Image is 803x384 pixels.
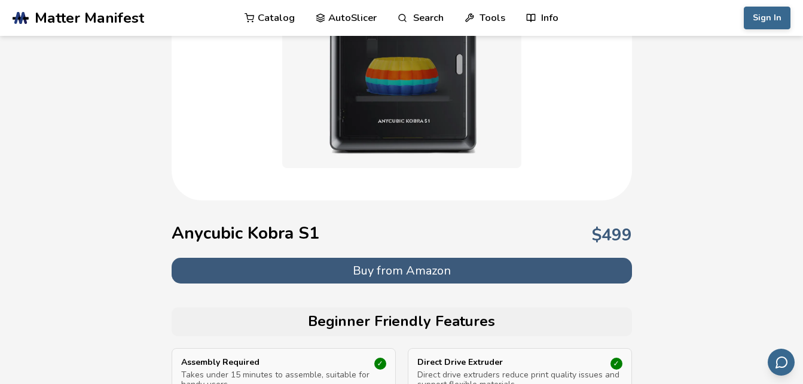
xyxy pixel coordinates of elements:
[374,358,386,370] div: ✓
[181,358,356,367] p: Assembly Required
[610,358,622,370] div: ✓
[172,258,632,284] button: Buy from Amazon
[768,349,795,376] button: Send feedback via email
[178,313,626,330] h2: Beginner Friendly Features
[592,225,632,245] p: $ 499
[417,358,592,367] p: Direct Drive Extruder
[744,7,790,29] button: Sign In
[35,10,144,26] span: Matter Manifest
[172,224,319,243] h1: Anycubic Kobra S1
